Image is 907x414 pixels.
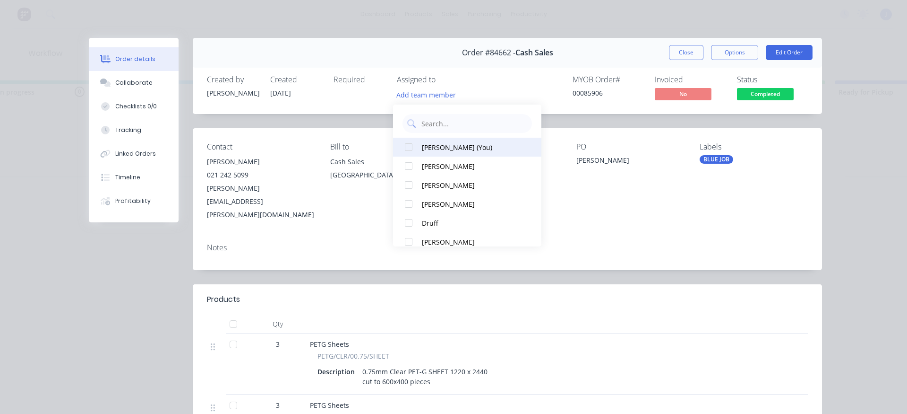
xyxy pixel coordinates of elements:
span: PETG Sheets [310,401,349,410]
button: Add team member [392,88,461,101]
span: 3 [276,339,280,349]
span: Order #84662 - [462,48,515,57]
button: Druff [393,213,541,232]
div: [PERSON_NAME] [422,180,522,190]
div: Cash Sales [330,155,438,168]
div: Products [207,294,240,305]
div: [PERSON_NAME]021 242 5099[PERSON_NAME][EMAIL_ADDRESS][PERSON_NAME][DOMAIN_NAME] [207,155,315,221]
div: 00085906 [573,88,643,98]
input: Search... [420,114,527,133]
div: Created by [207,75,259,84]
span: Cash Sales [515,48,553,57]
button: Tracking [89,118,179,142]
div: Created [270,75,322,84]
div: Profitability [115,197,151,205]
div: Assigned to [397,75,491,84]
div: [PERSON_NAME] [422,199,522,209]
div: Required [334,75,385,84]
button: Profitability [89,189,179,213]
div: Timeline [115,173,140,182]
button: Edit Order [766,45,813,60]
div: Cash Sales[GEOGRAPHIC_DATA], [330,155,438,185]
div: 0.75mm Clear PET-G SHEET 1220 x 2440 cut to 600x400 pieces [359,365,491,388]
button: Collaborate [89,71,179,95]
div: [PERSON_NAME] [207,88,259,98]
div: Notes [207,243,808,252]
span: Completed [737,88,794,100]
div: [PERSON_NAME] [207,155,315,168]
div: Invoiced [655,75,726,84]
div: PO [576,142,685,151]
button: Checklists 0/0 [89,95,179,118]
div: MYOB Order # [573,75,643,84]
span: No [655,88,711,100]
div: [PERSON_NAME] [422,237,522,247]
div: [GEOGRAPHIC_DATA], [330,168,438,182]
button: Order details [89,47,179,71]
span: 3 [276,400,280,410]
button: [PERSON_NAME] [393,157,541,176]
span: [DATE] [270,88,291,97]
div: Contact [207,142,315,151]
button: Add team member [397,88,461,101]
div: Order details [115,55,155,63]
button: Close [669,45,703,60]
div: [PERSON_NAME][EMAIL_ADDRESS][PERSON_NAME][DOMAIN_NAME] [207,182,315,221]
div: Status [737,75,808,84]
button: [PERSON_NAME] [393,232,541,251]
div: [PERSON_NAME] (You) [422,142,522,152]
button: Linked Orders [89,142,179,166]
button: [PERSON_NAME] [393,194,541,213]
div: Qty [249,315,306,334]
div: Druff [422,218,522,228]
div: Checklists 0/0 [115,102,157,111]
button: Options [711,45,758,60]
div: Linked Orders [115,150,156,158]
button: [PERSON_NAME] [393,176,541,194]
div: Tracking [115,126,141,134]
div: Collaborate [115,79,153,87]
div: [PERSON_NAME] [576,155,685,168]
div: Description [317,365,359,379]
div: BLUE JOB [700,155,733,164]
div: [PERSON_NAME] [422,161,522,171]
div: Bill to [330,142,438,151]
button: [PERSON_NAME] (You) [393,138,541,157]
div: 021 242 5099 [207,168,315,182]
span: PETG/CLR/00.75/SHEET [317,351,389,361]
button: Completed [737,88,794,102]
div: Labels [700,142,808,151]
span: PETG Sheets [310,340,349,349]
button: Timeline [89,166,179,189]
